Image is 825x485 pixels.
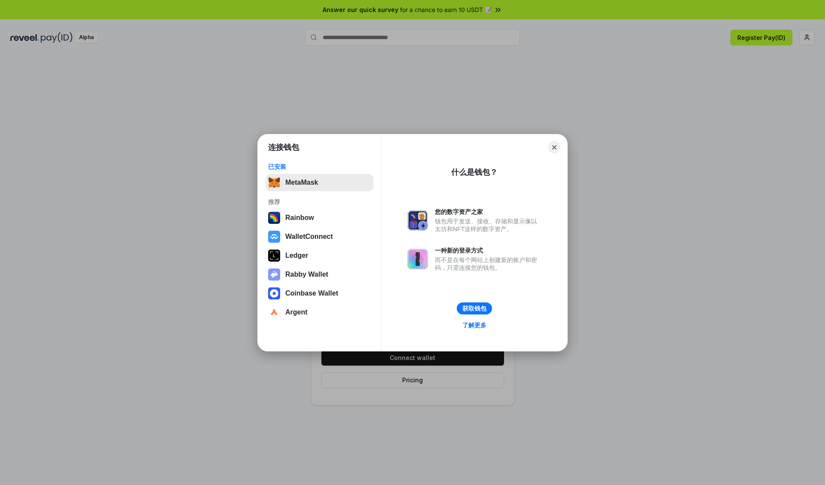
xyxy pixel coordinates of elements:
[268,306,280,318] img: svg+xml,%3Csvg%20width%3D%2228%22%20height%3D%2228%22%20viewBox%3D%220%200%2028%2028%22%20fill%3D...
[285,308,308,316] div: Argent
[268,268,280,281] img: svg+xml,%3Csvg%20xmlns%3D%22http%3A%2F%2Fwww.w3.org%2F2000%2Fsvg%22%20fill%3D%22none%22%20viewBox...
[435,208,541,216] div: 您的数字资产之家
[407,249,428,269] img: svg+xml,%3Csvg%20xmlns%3D%22http%3A%2F%2Fwww.w3.org%2F2000%2Fsvg%22%20fill%3D%22none%22%20viewBox...
[268,231,280,243] img: svg+xml,%3Csvg%20width%3D%2228%22%20height%3D%2228%22%20viewBox%3D%220%200%2028%2028%22%20fill%3D...
[266,266,373,283] button: Rabby Wallet
[462,305,486,312] div: 获取钱包
[435,247,541,254] div: 一种新的登录方式
[462,321,486,329] div: 了解更多
[268,163,371,171] div: 已安装
[548,141,560,153] button: Close
[268,142,299,153] h1: 连接钱包
[285,271,328,278] div: Rabby Wallet
[266,285,373,302] button: Coinbase Wallet
[451,167,498,177] div: 什么是钱包？
[268,198,371,206] div: 推荐
[266,174,373,191] button: MetaMask
[268,212,280,224] img: svg+xml,%3Csvg%20width%3D%22120%22%20height%3D%22120%22%20viewBox%3D%220%200%20120%20120%22%20fil...
[435,217,541,233] div: 钱包用于发送、接收、存储和显示像以太坊和NFT这样的数字资产。
[268,177,280,189] img: svg+xml,%3Csvg%20fill%3D%22none%22%20height%3D%2233%22%20viewBox%3D%220%200%2035%2033%22%20width%...
[268,250,280,262] img: svg+xml,%3Csvg%20xmlns%3D%22http%3A%2F%2Fwww.w3.org%2F2000%2Fsvg%22%20width%3D%2228%22%20height%3...
[457,302,492,314] button: 获取钱包
[268,287,280,299] img: svg+xml,%3Csvg%20width%3D%2228%22%20height%3D%2228%22%20viewBox%3D%220%200%2028%2028%22%20fill%3D...
[285,179,318,186] div: MetaMask
[285,252,308,259] div: Ledger
[266,228,373,245] button: WalletConnect
[266,247,373,264] button: Ledger
[266,304,373,321] button: Argent
[435,256,541,271] div: 而不是在每个网站上创建新的账户和密码，只需连接您的钱包。
[266,209,373,226] button: Rainbow
[407,210,428,231] img: svg+xml,%3Csvg%20xmlns%3D%22http%3A%2F%2Fwww.w3.org%2F2000%2Fsvg%22%20fill%3D%22none%22%20viewBox...
[285,290,338,297] div: Coinbase Wallet
[457,320,492,331] a: 了解更多
[285,214,314,222] div: Rainbow
[285,233,333,241] div: WalletConnect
